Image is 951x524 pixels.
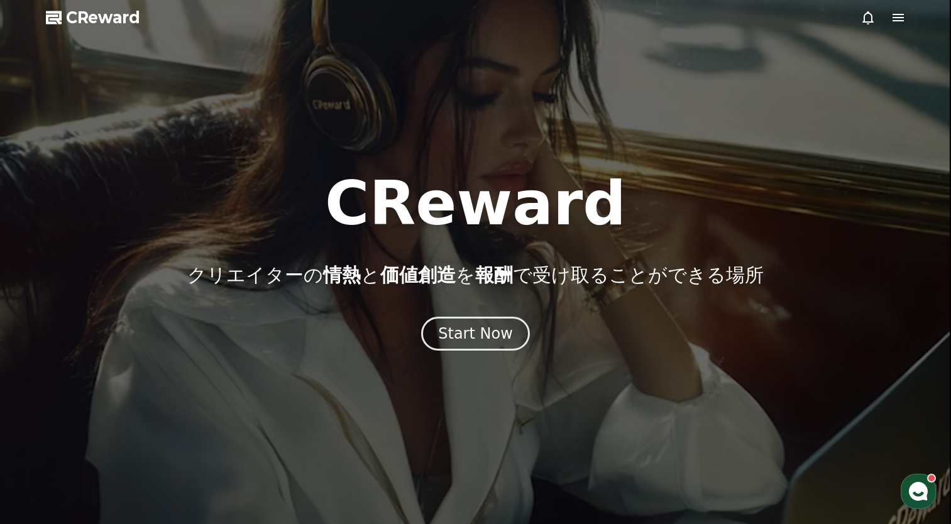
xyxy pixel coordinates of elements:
[46,8,140,28] a: CReward
[66,8,140,28] span: CReward
[475,264,513,286] span: 報酬
[438,324,513,344] div: Start Now
[323,264,361,286] span: 情熱
[421,317,530,351] button: Start Now
[380,264,456,286] span: 価値創造
[421,329,530,341] a: Start Now
[325,173,626,234] h1: CReward
[187,264,764,287] p: クリエイターの と を で受け取ることができる場所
